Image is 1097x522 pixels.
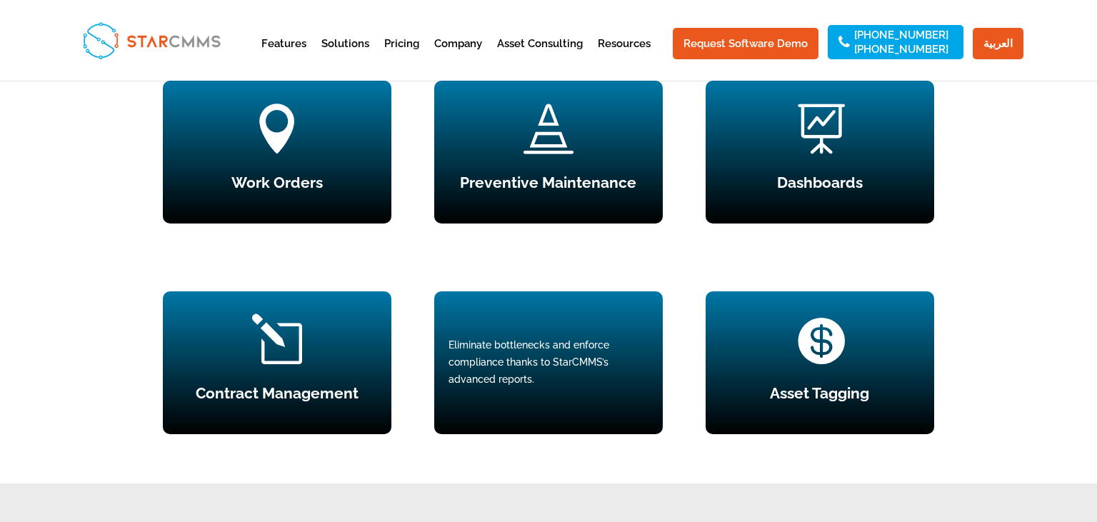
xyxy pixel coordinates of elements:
div: Eliminate bottlenecks and enforce compliance thanks to StarCMMS’s advanced reports. [449,337,648,388]
a: Features [261,39,306,74]
iframe: Chat Widget [859,368,1097,522]
h4: Work Orders [163,175,391,197]
span:  [795,104,845,154]
a: Pricing [384,39,419,74]
h4: Preventive Maintenance [434,175,663,197]
span: l [252,314,302,364]
span:  [252,104,302,154]
a: Request Software Demo [673,28,818,59]
a: Company [434,39,482,74]
div: أداة الدردشة [859,368,1097,522]
a: Resources [598,39,651,74]
span:  [795,314,845,364]
img: StarCMMS [76,16,226,65]
span:  [524,104,573,154]
a: [PHONE_NUMBER] [854,30,948,40]
a: [PHONE_NUMBER] [854,44,948,54]
a: Asset Consulting [497,39,583,74]
a: Solutions [321,39,369,74]
h4: Dashboards [706,175,934,197]
h4: Asset Tagging [706,386,934,408]
a: العربية [973,28,1023,59]
h4: Contract Management [163,386,391,408]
